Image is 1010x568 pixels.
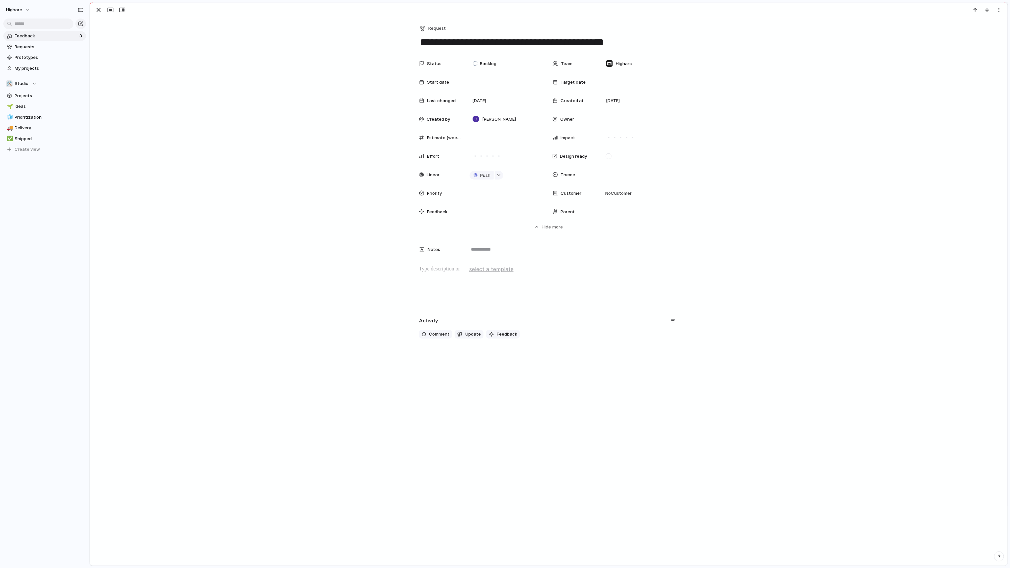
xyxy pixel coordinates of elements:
[427,98,456,104] span: Last changed
[482,116,516,123] span: [PERSON_NAME]
[419,317,438,325] h2: Activity
[427,153,439,160] span: Effort
[15,114,84,121] span: Prioritization
[419,330,452,339] button: Comment
[419,221,678,233] button: Hidemore
[455,330,484,339] button: Update
[427,116,450,123] span: Created by
[561,79,586,86] span: Target date
[486,330,520,339] button: Feedback
[15,33,77,39] span: Feedback
[6,7,22,13] span: higharc
[7,135,12,142] div: ✅
[3,91,86,101] a: Projects
[3,53,86,62] a: Prototypes
[472,98,486,104] span: [DATE]
[428,25,446,32] span: Request
[561,98,584,104] span: Created at
[427,190,442,197] span: Priority
[6,114,13,121] button: 🧊
[6,103,13,110] button: 🌱
[468,264,515,274] button: select a template
[79,33,83,39] span: 3
[561,209,575,215] span: Parent
[3,63,86,73] a: My projects
[427,79,449,86] span: Start date
[560,153,587,160] span: Design ready
[3,134,86,144] a: ✅Shipped
[15,44,84,50] span: Requests
[15,80,29,87] span: Studio
[616,61,632,67] span: Higharc
[427,61,442,67] span: Status
[480,61,497,67] span: Backlog
[3,42,86,52] a: Requests
[7,103,12,110] div: 🌱
[561,135,575,141] span: Impact
[427,172,440,178] span: Linear
[427,135,461,141] span: Estimate (weeks)
[3,112,86,122] a: 🧊Prioritization
[3,79,86,89] button: 🛠️Studio
[15,136,84,142] span: Shipped
[561,172,575,178] span: Theme
[470,171,494,180] button: Push
[480,172,490,179] span: Push
[3,31,86,41] a: Feedback3
[561,190,581,197] span: Customer
[3,144,86,154] button: Create view
[603,190,632,197] span: No Customer
[469,265,514,273] span: select a template
[7,113,12,121] div: 🧊
[15,65,84,72] span: My projects
[427,209,447,215] span: Feedback
[7,124,12,132] div: 🚚
[497,331,517,338] span: Feedback
[3,123,86,133] a: 🚚Delivery
[560,116,574,123] span: Owner
[15,93,84,99] span: Projects
[465,331,481,338] span: Update
[428,246,440,253] span: Notes
[552,224,563,230] span: more
[561,61,572,67] span: Team
[429,331,449,338] span: Comment
[15,103,84,110] span: Ideas
[6,125,13,131] button: 🚚
[15,54,84,61] span: Prototypes
[15,146,40,153] span: Create view
[3,5,34,15] button: higharc
[6,136,13,142] button: ✅
[15,125,84,131] span: Delivery
[6,80,13,87] div: 🛠️
[606,98,620,104] span: [DATE]
[3,101,86,111] a: 🌱Ideas
[418,24,448,33] button: Request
